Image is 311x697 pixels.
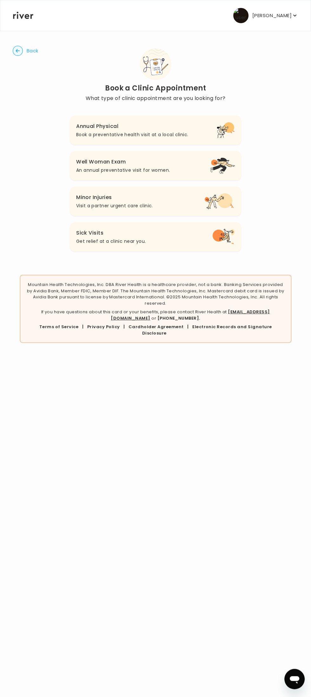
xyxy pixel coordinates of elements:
[87,324,120,330] a: Privacy Policy
[129,324,184,330] a: Cardholder Agreement
[142,324,272,336] a: Electronic Records and Signature Disclosure
[284,669,305,689] iframe: Button to launch messaging window
[157,315,200,321] a: [PHONE_NUMBER].
[76,237,146,245] p: Get relief at a clinic near you.
[76,157,170,166] h3: Well Woman Exam
[70,222,241,251] button: Sick VisitsGet relief at a clinic near you.
[76,122,188,131] h3: Annual Physical
[76,202,153,209] p: Visit a partner urgent care clinic.
[25,324,286,336] div: | | |
[76,229,146,237] h3: Sick Visits
[111,309,270,321] a: [EMAIL_ADDRESS][DOMAIN_NAME]
[13,46,38,56] button: Back
[140,48,171,80] img: Book Clinic Appointment
[86,94,226,103] p: What type of clinic appointment are you looking for?
[233,8,298,23] button: user avatar[PERSON_NAME]
[70,151,241,180] button: Well Woman ExamAn annual preventative visit for women.
[76,131,188,138] p: Book a preventative health visit at a local clinic.
[233,8,248,23] img: user avatar
[25,282,286,306] p: Mountain Health Technologies, Inc. DBA River Health is a healthcare provider, not a bank. Banking...
[70,116,241,145] button: Annual PhysicalBook a preventative health visit at a local clinic.
[252,11,292,20] p: [PERSON_NAME]
[25,309,286,321] p: If you have questions about this card or your benefits, please contact River Health at or
[70,187,241,216] button: Minor InjuriesVisit a partner urgent care clinic.
[39,324,79,330] a: Terms of Service
[27,46,38,55] span: Back
[86,84,226,93] h2: Book a Clinic Appointment
[76,166,170,174] p: An annual preventative visit for women.
[76,193,153,202] h3: Minor Injuries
